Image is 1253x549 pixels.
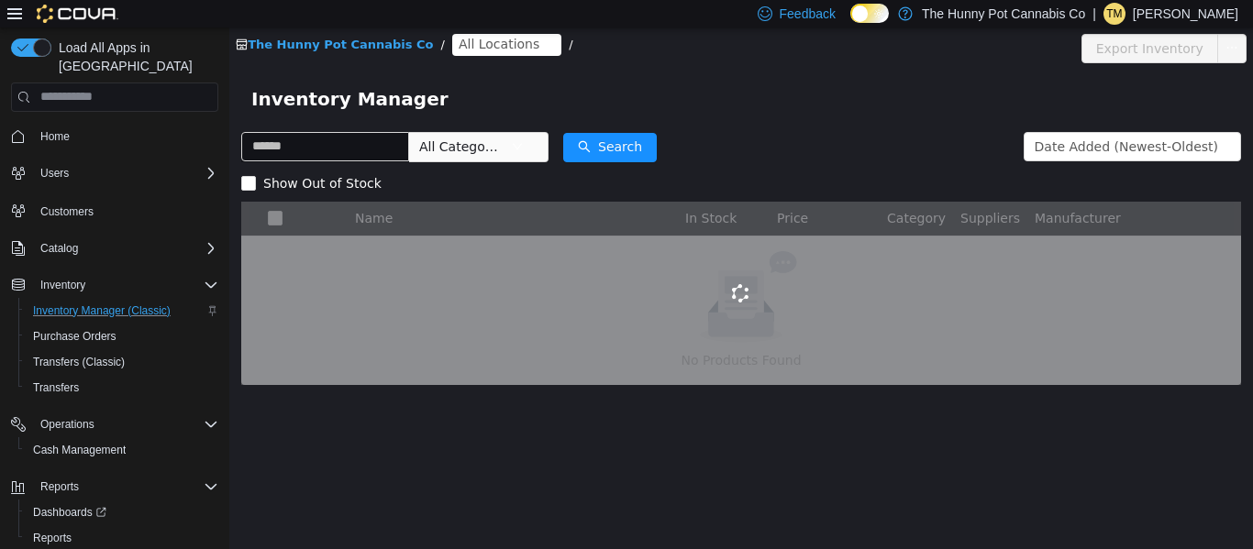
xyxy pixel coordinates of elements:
[26,351,218,373] span: Transfers (Classic)
[33,413,102,435] button: Operations
[40,166,69,181] span: Users
[26,300,218,322] span: Inventory Manager (Classic)
[40,278,85,292] span: Inventory
[922,3,1085,25] p: The Hunny Pot Cannabis Co
[988,6,1017,36] button: icon: ellipsis
[26,501,218,523] span: Dashboards
[4,474,226,500] button: Reports
[33,355,125,369] span: Transfers (Classic)
[33,476,86,498] button: Reports
[33,237,85,259] button: Catalog
[33,201,101,223] a: Customers
[1106,3,1122,25] span: TM
[26,325,124,347] a: Purchase Orders
[26,527,79,549] a: Reports
[33,126,77,148] a: Home
[33,476,218,498] span: Reports
[40,479,79,494] span: Reports
[1133,3,1238,25] p: [PERSON_NAME]
[22,57,230,86] span: Inventory Manager
[18,500,226,525] a: Dashboards
[40,241,78,256] span: Catalog
[33,303,171,318] span: Inventory Manager (Classic)
[850,23,851,24] span: Dark Mode
[26,501,114,523] a: Dashboards
[26,527,218,549] span: Reports
[6,11,18,23] i: icon: shop
[40,204,94,219] span: Customers
[26,439,218,461] span: Cash Management
[33,329,116,344] span: Purchase Orders
[6,10,204,24] a: icon: shopThe Hunny Pot Cannabis Co
[4,160,226,186] button: Users
[990,114,1001,126] i: icon: down
[26,377,86,399] a: Transfers
[33,274,218,296] span: Inventory
[4,272,226,298] button: Inventory
[51,38,218,75] span: Load All Apps in [GEOGRAPHIC_DATA]
[18,437,226,463] button: Cash Management
[33,199,218,222] span: Customers
[27,148,160,163] span: Show Out of Stock
[33,413,218,435] span: Operations
[805,105,989,133] div: Date Added (Newest-Oldest)
[283,114,294,126] i: icon: down
[4,197,226,224] button: Customers
[4,236,226,261] button: Catalog
[339,10,343,24] span: /
[18,375,226,401] button: Transfers
[33,237,218,259] span: Catalog
[26,325,218,347] span: Purchase Orders
[40,417,94,432] span: Operations
[33,531,72,545] span: Reports
[18,324,226,349] button: Purchase Orders
[1092,3,1096,25] p: |
[33,443,126,457] span: Cash Management
[4,412,226,437] button: Operations
[852,6,989,36] button: Export Inventory
[190,110,273,128] span: All Categories
[229,6,310,27] span: All Locations
[212,10,216,24] span: /
[26,300,178,322] a: Inventory Manager (Classic)
[33,162,218,184] span: Users
[780,5,836,23] span: Feedback
[18,298,226,324] button: Inventory Manager (Classic)
[37,5,118,23] img: Cova
[18,349,226,375] button: Transfers (Classic)
[33,505,106,520] span: Dashboards
[33,162,76,184] button: Users
[26,351,132,373] a: Transfers (Classic)
[33,125,218,148] span: Home
[4,123,226,149] button: Home
[1103,3,1125,25] div: Teah Merrington
[850,4,889,23] input: Dark Mode
[26,377,218,399] span: Transfers
[26,439,133,461] a: Cash Management
[33,274,93,296] button: Inventory
[334,105,427,135] button: icon: searchSearch
[40,129,70,144] span: Home
[33,380,79,395] span: Transfers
